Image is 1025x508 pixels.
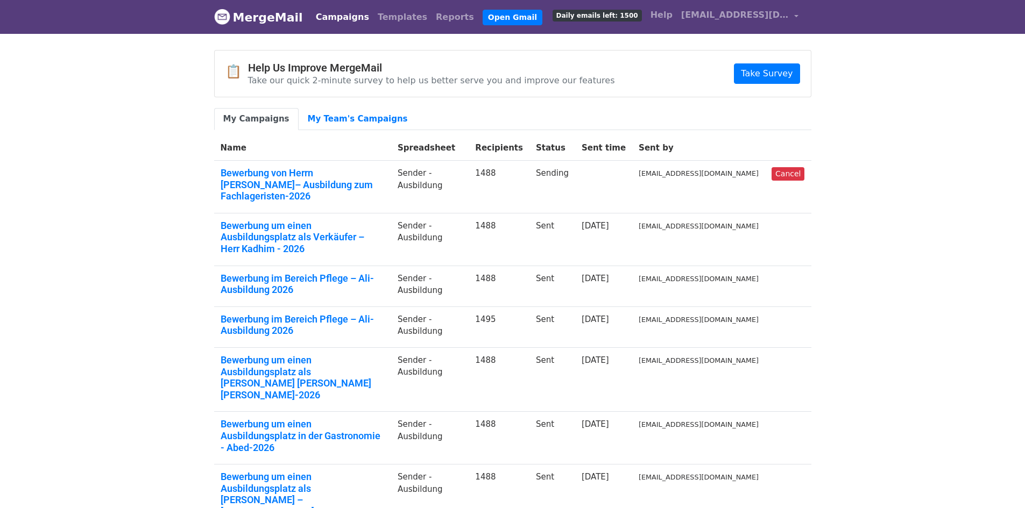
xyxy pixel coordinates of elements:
td: Sent [529,347,575,411]
a: [DATE] [582,472,609,482]
td: 1488 [469,412,529,464]
div: Chat-Widget [971,456,1025,508]
span: 📋 [225,64,248,80]
small: [EMAIL_ADDRESS][DOMAIN_NAME] [639,275,759,283]
a: [DATE] [582,419,609,429]
td: Sent [529,266,575,306]
td: 1488 [469,347,529,411]
a: Daily emails left: 1500 [548,4,646,26]
td: Sender -Ausbildung [391,347,469,411]
small: [EMAIL_ADDRESS][DOMAIN_NAME] [639,169,759,177]
td: Sender -Ausbildung [391,412,469,464]
a: Templates [373,6,432,28]
td: Sent [529,412,575,464]
small: [EMAIL_ADDRESS][DOMAIN_NAME] [639,420,759,428]
a: Bewerbung um einen Ausbildungsplatz als [PERSON_NAME] [PERSON_NAME] [PERSON_NAME]-2026 [221,354,385,400]
a: [DATE] [582,355,609,365]
a: Cancel [772,167,804,181]
a: Reports [432,6,478,28]
a: Bewerbung um einen Ausbildungsplatz als Verkäufer – Herr Kadhim - 2026 [221,220,385,255]
td: 1488 [469,266,529,306]
td: Sending [529,161,575,213]
td: Sender -Ausbildung [391,213,469,266]
p: Take our quick 2-minute survey to help us better serve you and improve our features [248,75,615,86]
small: [EMAIL_ADDRESS][DOMAIN_NAME] [639,222,759,230]
h4: Help Us Improve MergeMail [248,61,615,74]
a: [DATE] [582,274,609,283]
a: [DATE] [582,314,609,324]
td: 1495 [469,306,529,347]
td: Sender -Ausbildung [391,266,469,306]
th: Spreadsheet [391,135,469,161]
a: Bewerbung im Bereich Pflege – Ali- Ausbildung 2026 [221,313,385,337]
th: Sent time [575,135,632,161]
th: Status [529,135,575,161]
a: [DATE] [582,221,609,231]
img: MergeMail logo [214,9,230,25]
span: Daily emails left: 1500 [553,10,642,22]
a: My Team's Campaigns [299,108,417,130]
a: [EMAIL_ADDRESS][DOMAIN_NAME] [677,4,803,30]
th: Sent by [632,135,765,161]
td: Sent [529,213,575,266]
iframe: Chat Widget [971,456,1025,508]
a: Bewerbung von Herrn [PERSON_NAME]– Ausbildung zum Fachlageristen-2026 [221,167,385,202]
td: 1488 [469,161,529,213]
td: 1488 [469,213,529,266]
small: [EMAIL_ADDRESS][DOMAIN_NAME] [639,473,759,481]
small: [EMAIL_ADDRESS][DOMAIN_NAME] [639,316,759,324]
a: Help [646,4,677,26]
small: [EMAIL_ADDRESS][DOMAIN_NAME] [639,356,759,364]
a: Campaigns [312,6,373,28]
a: Bewerbung im Bereich Pflege – Ali- Ausbildung 2026 [221,273,385,296]
th: Name [214,135,392,161]
td: Sent [529,306,575,347]
a: MergeMail [214,6,303,28]
a: Bewerbung um einen Ausbildungsplatz in der Gastronomie - Abed-2026 [221,418,385,453]
a: Open Gmail [483,10,542,25]
a: Take Survey [734,63,800,84]
td: Sender -Ausbildung [391,306,469,347]
span: [EMAIL_ADDRESS][DOMAIN_NAME] [681,9,789,22]
td: Sender -Ausbildung [391,161,469,213]
a: My Campaigns [214,108,299,130]
th: Recipients [469,135,529,161]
